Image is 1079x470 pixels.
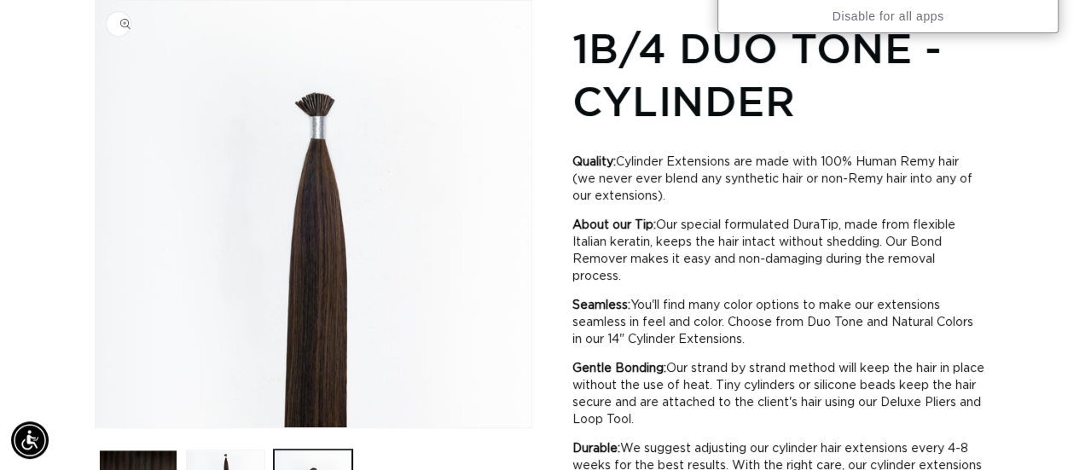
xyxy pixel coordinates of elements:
[572,156,972,202] span: Cylinder Extensions are made with 100% Human Remy hair (we never ever blend any synthetic hair or...
[572,443,620,455] b: Durable:
[11,421,49,459] div: Accessibility Menu
[572,156,616,168] b: Quality:
[572,299,973,345] span: You'll find many color options to make our extensions seamless in feel and color. Choose from Duo...
[572,299,630,311] b: Seamless:
[832,9,943,23] a: Disable for all apps
[572,21,985,128] h1: 1B/4 Duo Tone - Cylinder
[572,363,666,374] b: Gentle Bonding:
[572,219,656,231] b: About our Tip:
[572,363,984,426] span: Our strand by strand method will keep the hair in place without the use of heat. Tiny cylinders o...
[572,219,955,282] span: Our special formulated DuraTip, made from flexible Italian keratin, keeps the hair intact without...
[994,388,1079,470] iframe: Chat Widget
